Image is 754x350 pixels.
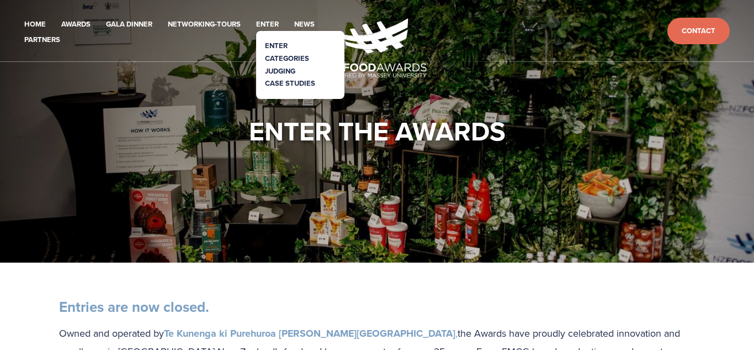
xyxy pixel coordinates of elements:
[667,18,730,45] a: Contact
[265,40,288,51] a: Enter
[265,78,315,88] a: Case Studies
[168,18,241,31] a: Networking-Tours
[294,18,315,31] a: News
[256,18,279,31] a: Enter
[164,326,455,341] strong: Te Kunenga ki Purehuroa [PERSON_NAME][GEOGRAPHIC_DATA]
[265,66,295,76] a: Judging
[164,326,458,340] a: Te Kunenga ki Purehuroa [PERSON_NAME][GEOGRAPHIC_DATA],
[106,18,152,31] a: Gala Dinner
[59,296,209,317] strong: Entries are now closed.
[265,53,309,64] a: Categories
[24,18,46,31] a: Home
[24,34,60,46] a: Partners
[61,18,91,31] a: Awards
[59,114,695,148] h1: Enter the Awards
